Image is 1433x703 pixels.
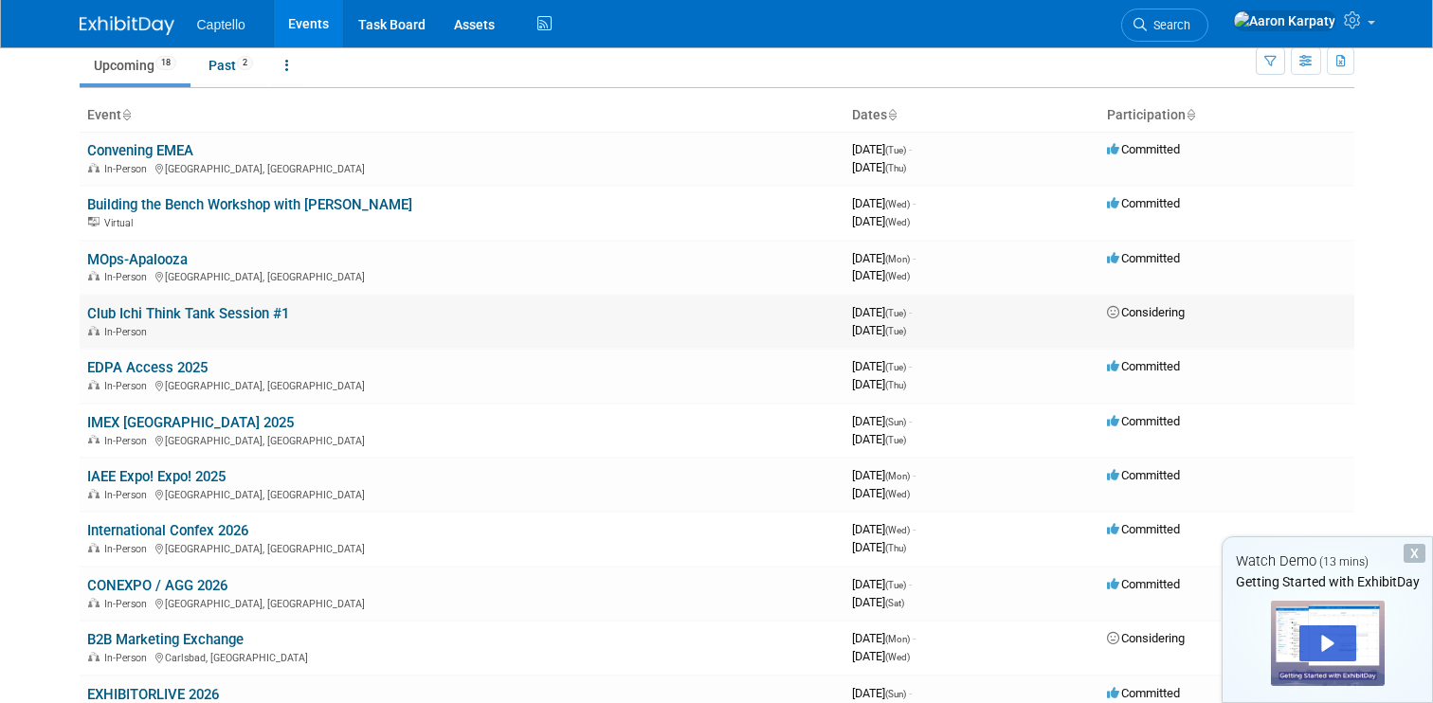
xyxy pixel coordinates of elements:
span: [DATE] [852,377,906,391]
span: [DATE] [852,196,916,210]
th: Dates [844,99,1099,132]
span: [DATE] [852,468,916,482]
img: In-Person Event [88,489,100,498]
div: [GEOGRAPHIC_DATA], [GEOGRAPHIC_DATA] [87,432,837,447]
span: (Wed) [885,199,910,209]
div: Carlsbad, [GEOGRAPHIC_DATA] [87,649,837,664]
span: (13 mins) [1319,555,1369,568]
span: - [909,577,912,591]
span: (Tue) [885,308,906,318]
span: Committed [1107,251,1180,265]
span: Committed [1107,196,1180,210]
span: - [913,631,916,645]
span: (Thu) [885,380,906,390]
img: In-Person Event [88,271,100,280]
span: (Tue) [885,145,906,155]
span: [DATE] [852,359,912,373]
span: In-Person [104,435,153,447]
span: In-Person [104,326,153,338]
span: (Wed) [885,489,910,499]
span: (Mon) [885,254,910,264]
span: [DATE] [852,432,906,446]
span: [DATE] [852,305,912,319]
a: B2B Marketing Exchange [87,631,244,648]
th: Event [80,99,844,132]
span: (Wed) [885,652,910,662]
span: Committed [1107,577,1180,591]
a: IMEX [GEOGRAPHIC_DATA] 2025 [87,414,294,431]
span: Committed [1107,359,1180,373]
span: In-Person [104,598,153,610]
span: - [913,251,916,265]
div: [GEOGRAPHIC_DATA], [GEOGRAPHIC_DATA] [87,595,837,610]
span: In-Person [104,543,153,555]
span: Considering [1107,305,1185,319]
span: Committed [1107,468,1180,482]
th: Participation [1099,99,1354,132]
span: [DATE] [852,649,910,663]
span: (Sun) [885,417,906,427]
span: (Thu) [885,163,906,173]
div: Getting Started with ExhibitDay [1223,572,1432,591]
div: [GEOGRAPHIC_DATA], [GEOGRAPHIC_DATA] [87,160,837,175]
span: (Wed) [885,271,910,281]
img: In-Person Event [88,652,100,661]
div: [GEOGRAPHIC_DATA], [GEOGRAPHIC_DATA] [87,486,837,501]
span: [DATE] [852,142,912,156]
span: [DATE] [852,577,912,591]
div: [GEOGRAPHIC_DATA], [GEOGRAPHIC_DATA] [87,540,837,555]
img: In-Person Event [88,598,100,607]
span: - [913,196,916,210]
a: CONEXPO / AGG 2026 [87,577,227,594]
a: Convening EMEA [87,142,193,159]
span: Considering [1107,631,1185,645]
span: In-Person [104,380,153,392]
span: - [913,522,916,536]
span: [DATE] [852,268,910,282]
span: Virtual [104,217,138,229]
span: In-Person [104,652,153,664]
img: Aaron Karpaty [1233,10,1336,31]
span: [DATE] [852,631,916,645]
div: Watch Demo [1223,551,1432,571]
span: In-Person [104,163,153,175]
span: [DATE] [852,522,916,536]
span: (Sun) [885,689,906,699]
span: 18 [155,56,176,70]
div: Play [1299,625,1356,661]
a: MOps-Apalooza [87,251,188,268]
span: (Mon) [885,471,910,481]
img: In-Person Event [88,435,100,444]
div: Dismiss [1404,544,1425,563]
span: [DATE] [852,323,906,337]
span: (Tue) [885,580,906,590]
div: [GEOGRAPHIC_DATA], [GEOGRAPHIC_DATA] [87,268,837,283]
img: In-Person Event [88,543,100,552]
span: (Wed) [885,217,910,227]
span: In-Person [104,489,153,501]
span: Captello [197,17,245,32]
div: [GEOGRAPHIC_DATA], [GEOGRAPHIC_DATA] [87,377,837,392]
a: Upcoming18 [80,47,190,83]
span: Committed [1107,414,1180,428]
img: ExhibitDay [80,16,174,35]
a: EDPA Access 2025 [87,359,208,376]
a: Past2 [194,47,267,83]
span: [DATE] [852,214,910,228]
a: EXHIBITORLIVE 2026 [87,686,219,703]
span: (Sat) [885,598,904,608]
span: 2 [237,56,253,70]
span: - [909,305,912,319]
a: Sort by Event Name [121,107,131,122]
img: In-Person Event [88,326,100,335]
a: Sort by Participation Type [1186,107,1195,122]
span: [DATE] [852,595,904,609]
span: [DATE] [852,414,912,428]
span: Search [1147,18,1190,32]
span: [DATE] [852,686,912,700]
span: (Tue) [885,362,906,372]
span: Committed [1107,142,1180,156]
span: Committed [1107,686,1180,700]
a: IAEE Expo! Expo! 2025 [87,468,226,485]
a: Building the Bench Workshop with [PERSON_NAME] [87,196,412,213]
